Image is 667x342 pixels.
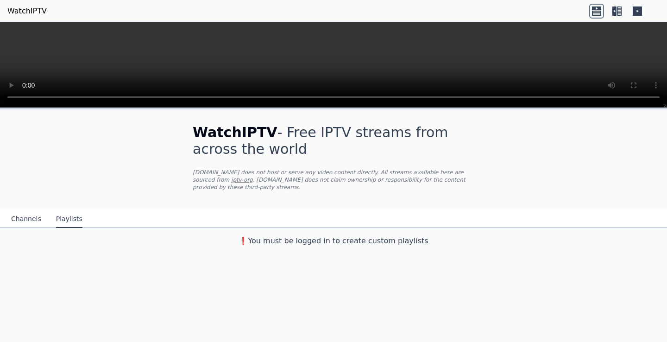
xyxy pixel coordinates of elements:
[193,124,474,158] h1: - Free IPTV streams from across the world
[193,169,474,191] p: [DOMAIN_NAME] does not host or serve any video content directly. All streams available here are s...
[231,177,253,183] a: iptv-org
[11,210,41,228] button: Channels
[178,235,489,247] h3: ❗️You must be logged in to create custom playlists
[7,6,47,17] a: WatchIPTV
[193,124,277,140] span: WatchIPTV
[56,210,82,228] button: Playlists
